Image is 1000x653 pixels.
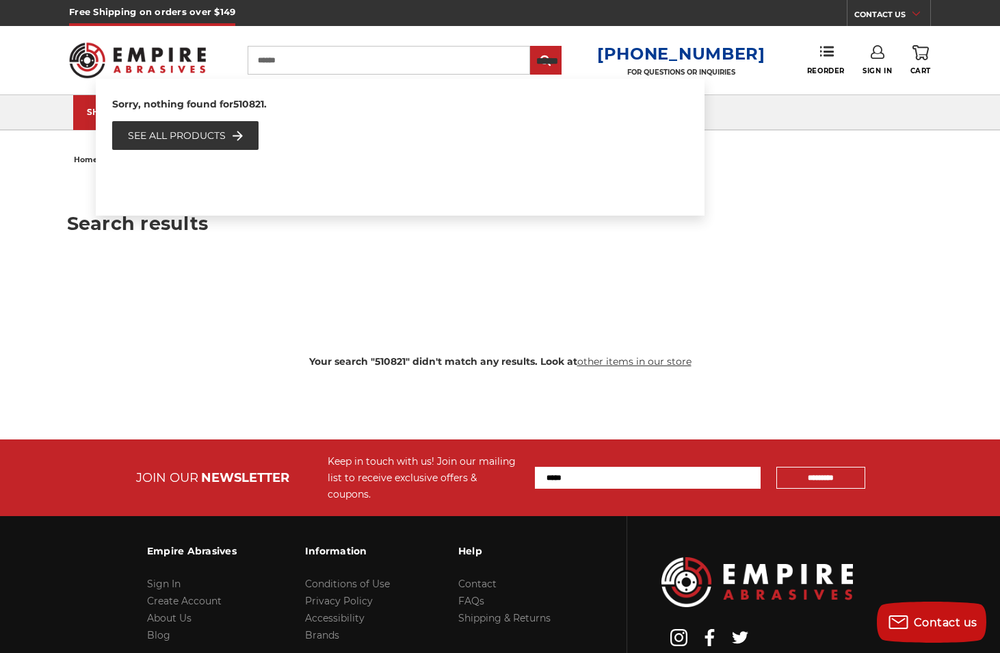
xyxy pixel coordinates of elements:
[458,612,551,624] a: Shipping & Returns
[87,107,196,117] div: SHOP CATEGORIES
[305,612,365,624] a: Accessibility
[877,602,986,643] button: Contact us
[233,98,264,110] b: 510821
[910,45,931,75] a: Cart
[147,612,192,624] a: About Us
[863,66,892,75] span: Sign In
[597,68,765,77] p: FOR QUESTIONS OR INQUIRIES
[305,578,390,590] a: Conditions of Use
[128,128,243,143] a: See all products
[910,66,931,75] span: Cart
[69,34,206,87] img: Empire Abrasives
[67,214,934,233] h1: Search results
[661,557,853,606] img: Empire Abrasives Logo Image
[807,45,845,75] a: Reorder
[147,578,181,590] a: Sign In
[458,537,551,565] h3: Help
[74,155,98,164] span: home
[458,595,484,607] a: FAQs
[147,629,170,641] a: Blog
[136,470,198,485] span: JOIN OUR
[375,355,406,368] b: 510821
[305,537,390,565] h3: Information
[147,595,222,607] a: Create Account
[577,355,692,368] a: other items in our store
[305,595,373,607] a: Privacy Policy
[328,453,521,502] div: Keep in touch with us! Join our mailing list to receive exclusive offers & coupons.
[305,629,339,641] a: Brands
[854,7,930,26] a: CONTACT US
[807,66,845,75] span: Reorder
[112,97,688,121] div: Sorry, nothing found for .
[309,355,692,368] span: Your search " " didn't match any results. Look at
[201,470,289,485] span: NEWSLETTER
[458,578,497,590] a: Contact
[597,44,765,64] a: [PHONE_NUMBER]
[914,616,977,629] span: Contact us
[147,537,237,565] h3: Empire Abrasives
[96,79,705,216] div: Instant Search Results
